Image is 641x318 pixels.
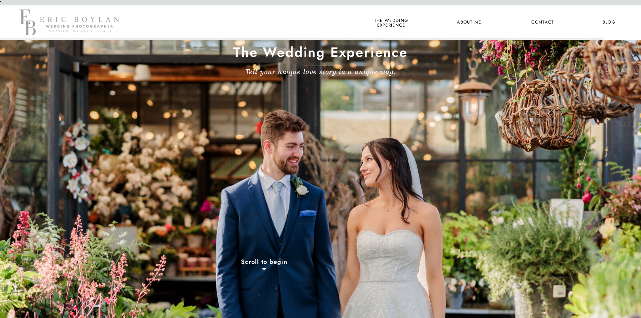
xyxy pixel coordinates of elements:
a: Contact [530,18,555,27]
a: Blog [597,18,621,27]
b: Tell your unique love story in a unique way. [246,68,396,76]
h1: The Wedding Experience [201,44,440,64]
a: the wedding experience [373,18,409,27]
a: About Me [453,18,486,27]
a: Scroll to begin [213,258,316,268]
